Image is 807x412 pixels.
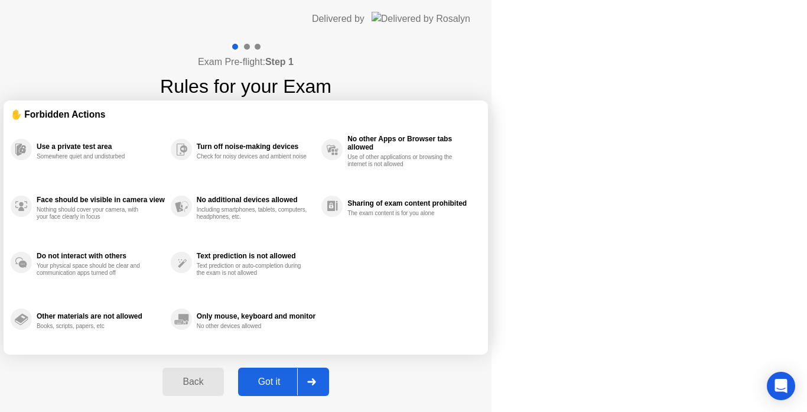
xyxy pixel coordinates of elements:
div: Open Intercom Messenger [767,372,795,400]
div: Check for noisy devices and ambient noise [197,153,308,160]
div: Use a private test area [37,142,165,151]
div: Books, scripts, papers, etc [37,323,148,330]
div: Use of other applications or browsing the internet is not allowed [347,154,459,168]
h4: Exam Pre-flight: [198,55,294,69]
div: Face should be visible in camera view [37,196,165,204]
div: Your physical space should be clear and communication apps turned off [37,262,148,277]
img: Delivered by Rosalyn [372,12,470,25]
div: Back [166,377,220,387]
div: Nothing should cover your camera, with your face clearly in focus [37,206,148,220]
div: Only mouse, keyboard and monitor [197,312,315,320]
div: No additional devices allowed [197,196,315,204]
div: Text prediction is not allowed [197,252,315,260]
b: Step 1 [265,57,294,67]
div: Delivered by [312,12,365,26]
div: Sharing of exam content prohibited [347,199,475,207]
button: Back [162,368,223,396]
div: Including smartphones, tablets, computers, headphones, etc. [197,206,308,220]
div: Somewhere quiet and undisturbed [37,153,148,160]
div: Do not interact with others [37,252,165,260]
div: Got it [242,377,297,387]
div: Other materials are not allowed [37,312,165,320]
div: The exam content is for you alone [347,210,459,217]
div: No other Apps or Browser tabs allowed [347,135,475,151]
div: Text prediction or auto-completion during the exam is not allowed [197,262,308,277]
div: ✋ Forbidden Actions [11,108,481,121]
div: No other devices allowed [197,323,308,330]
h1: Rules for your Exam [160,72,331,100]
button: Got it [238,368,329,396]
div: Turn off noise-making devices [197,142,315,151]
